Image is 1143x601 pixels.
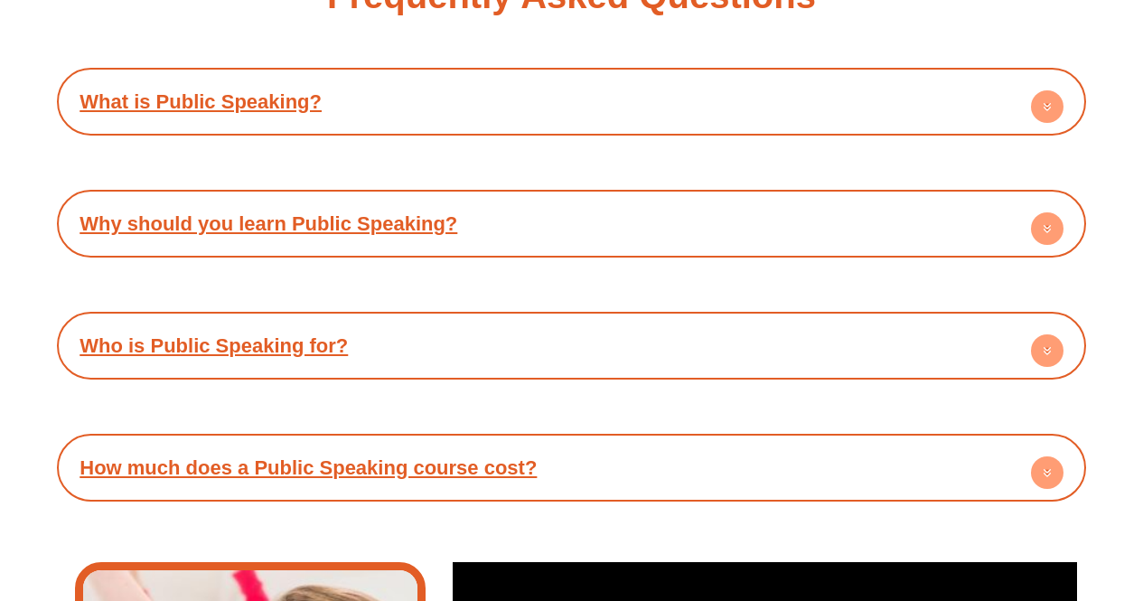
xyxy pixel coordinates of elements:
h4: What is Public Speaking? [66,77,1077,127]
a: How much does a Public Speaking course cost? [80,456,537,479]
h4: How much does a Public Speaking course cost? [66,443,1077,493]
a: What is Public Speaking? [80,90,322,113]
a: Why should you learn Public Speaking? [80,212,457,235]
h4: Who is Public Speaking for? [66,321,1077,371]
h4: Why should you learn Public Speaking? [66,199,1077,249]
a: Who is Public Speaking for? [80,334,348,357]
iframe: Chat Widget [842,397,1143,601]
